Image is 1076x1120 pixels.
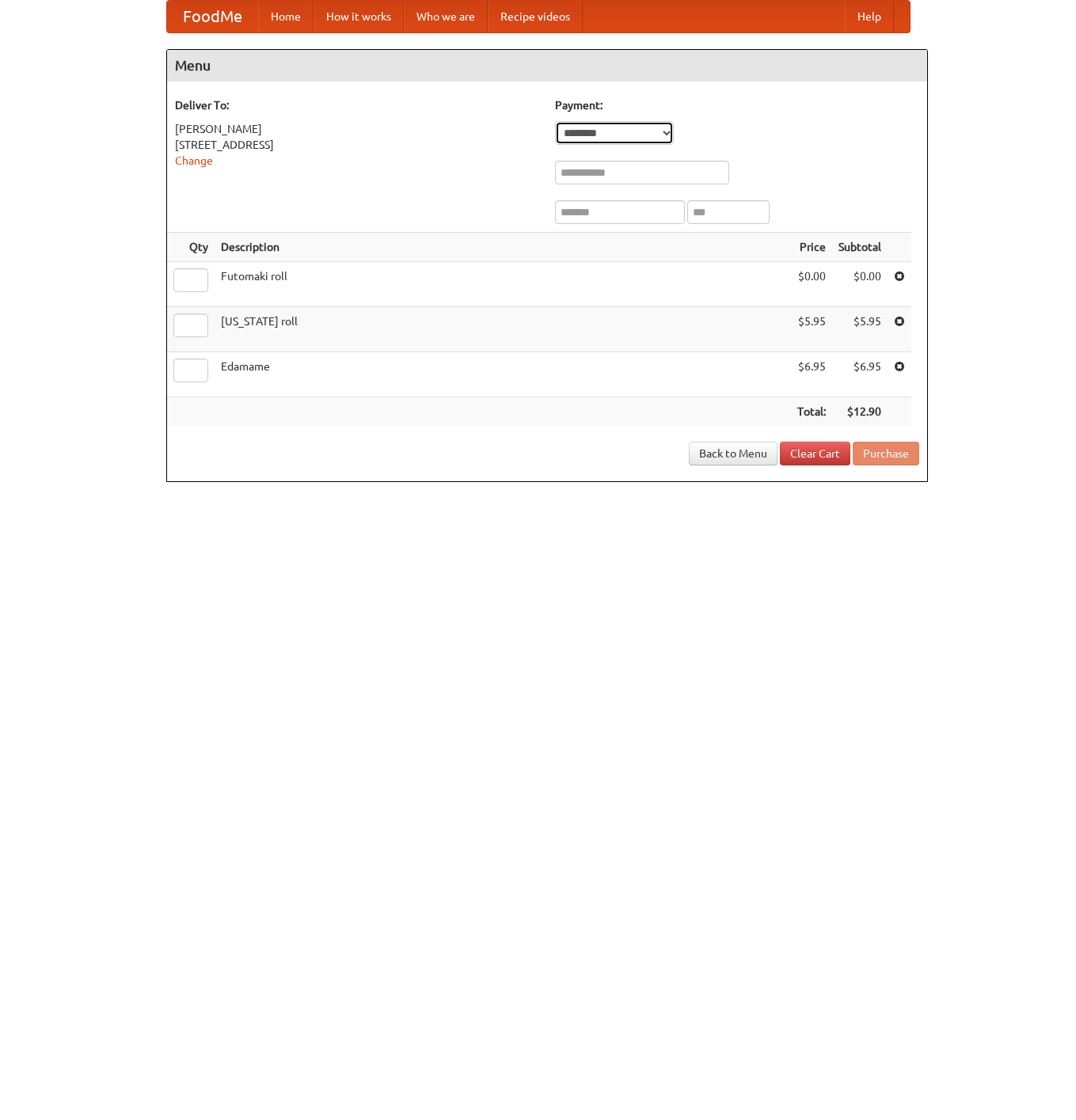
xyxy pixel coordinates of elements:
a: Clear Cart [780,442,850,465]
div: [STREET_ADDRESS] [175,137,539,153]
a: FoodMe [167,1,258,32]
th: Qty [167,233,215,262]
a: Change [175,154,213,167]
th: Subtotal [832,233,888,262]
td: $6.95 [791,352,832,397]
td: $5.95 [791,307,832,352]
a: Back to Menu [689,442,778,465]
td: $5.95 [832,307,888,352]
td: Edamame [215,352,791,397]
a: Home [258,1,314,32]
td: [US_STATE] roll [215,307,791,352]
th: Description [215,233,791,262]
th: Price [791,233,832,262]
h4: Menu [167,50,927,82]
td: $0.00 [832,262,888,307]
td: Futomaki roll [215,262,791,307]
button: Purchase [853,442,919,465]
a: How it works [314,1,404,32]
div: [PERSON_NAME] [175,121,539,137]
a: Who we are [404,1,488,32]
td: $0.00 [791,262,832,307]
th: $12.90 [832,397,888,427]
h5: Payment: [555,97,919,113]
a: Help [845,1,894,32]
th: Total: [791,397,832,427]
td: $6.95 [832,352,888,397]
a: Recipe videos [488,1,583,32]
h5: Deliver To: [175,97,539,113]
